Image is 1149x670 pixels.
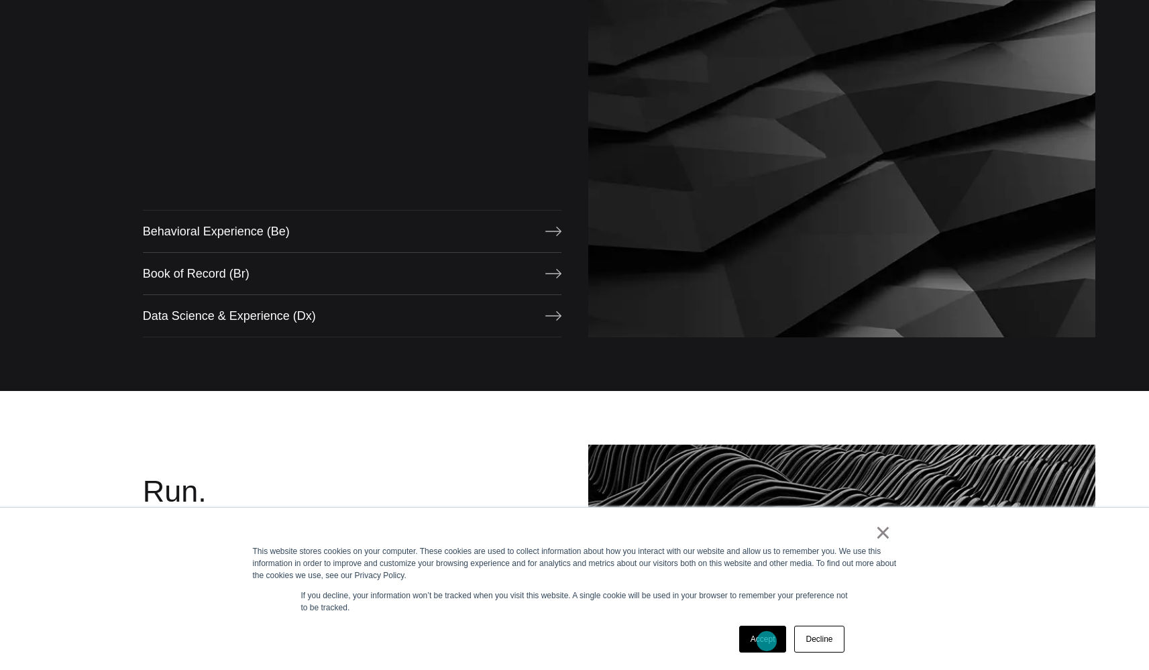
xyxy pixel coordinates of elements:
a: Accept [739,626,787,653]
div: This website stores cookies on your computer. These cookies are used to collect information about... [253,545,897,581]
a: Decline [794,626,844,653]
a: Behavioral Experience (Be) [143,210,561,253]
a: Book of Record (Br) [143,252,561,295]
a: × [875,526,891,539]
p: If you decline, your information won’t be tracked when you visit this website. A single cookie wi... [301,590,849,614]
a: Data Science & Experience (Dx) [143,294,561,337]
h2: Run. [143,471,561,512]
